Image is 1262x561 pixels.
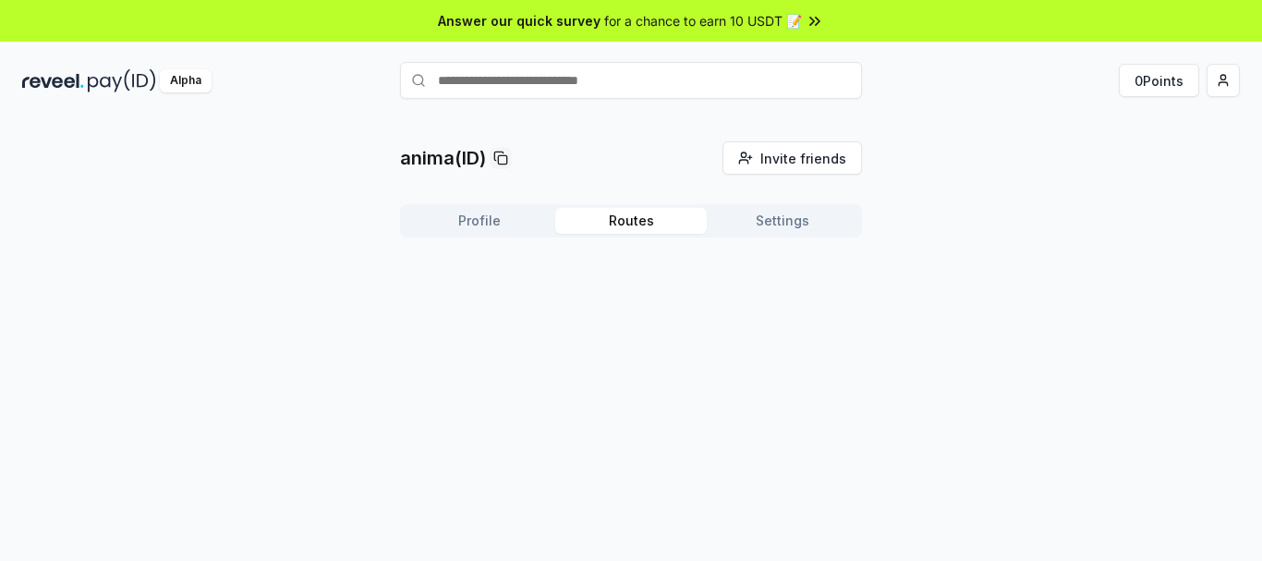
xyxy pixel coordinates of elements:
[555,208,707,234] button: Routes
[722,141,862,175] button: Invite friends
[400,145,486,171] p: anima(ID)
[604,11,802,30] span: for a chance to earn 10 USDT 📝
[707,208,858,234] button: Settings
[438,11,601,30] span: Answer our quick survey
[22,69,84,92] img: reveel_dark
[1119,64,1199,97] button: 0Points
[160,69,212,92] div: Alpha
[88,69,156,92] img: pay_id
[760,149,846,168] span: Invite friends
[404,208,555,234] button: Profile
